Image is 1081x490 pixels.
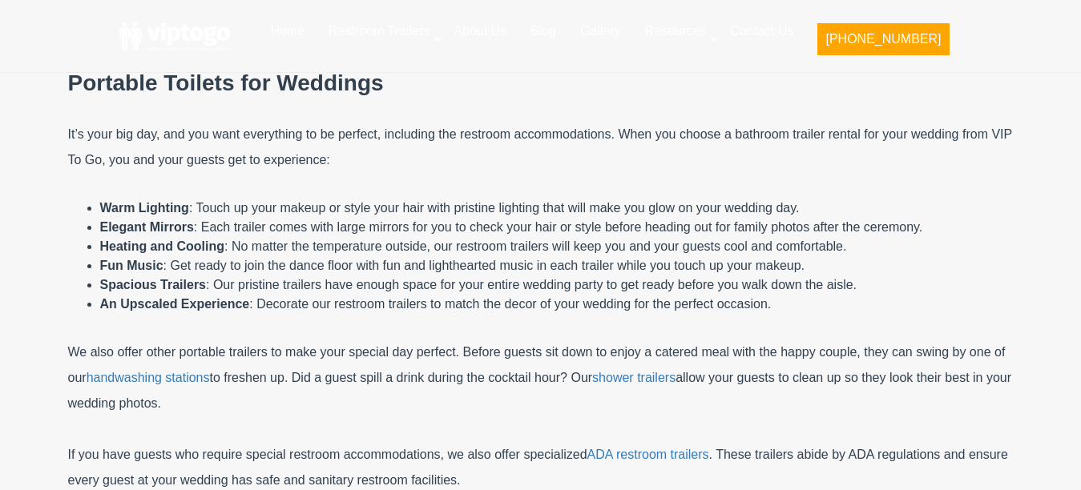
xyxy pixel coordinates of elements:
span: : Get ready to join the dance floor with fun and lighthearted music in each trailer while you tou... [163,259,805,272]
span: allow your guests to clean up so they look their best in your wedding photos. [68,371,1012,410]
span: If you have guests who require special restroom accommodations, we also offer specialized [68,448,587,461]
span: : Our pristine trailers have enough space for your entire wedding party to get ready before you w... [206,278,857,291]
a: [PHONE_NUMBER] [805,14,961,65]
span: : Touch up your makeup or style your hair with pristine lighting that will make you glow on your ... [189,201,800,215]
b: Spacious Trailers [100,278,207,291]
a: Resources [633,14,718,49]
b: Elegant Mirrors [100,220,194,234]
span: : Each trailer comes with large mirrors for you to check your hair or style before heading out fo... [194,220,922,234]
a: Gallery [568,14,633,49]
span: to freshen up. Did a guest spill a drink during the cocktail hour? Our [210,371,593,384]
b: Heating and Cooling [100,239,225,253]
span: It’s your big day, and you want everything to be perfect, including the restroom accommodations. ... [68,127,1012,167]
a: ADA restroom trailers [587,448,709,461]
a: handwashing stations [87,371,210,384]
b: Fun Music [100,259,163,272]
a: Home [258,14,317,49]
span: We also offer other portable trailers to make your special day perfect. Before guests sit down to... [68,345,1006,384]
span: . These trailers abide by ADA regulations and ensure every guest at your wedding has safe and san... [68,448,1008,487]
button: [PHONE_NUMBER] [817,23,949,55]
b: Warm Lighting [100,201,189,215]
b: An Upscaled Experience [100,297,250,311]
a: Blog [518,14,568,49]
a: About Us [442,14,518,49]
span: : No matter the temperature outside, our restroom trailers will keep you and your guests cool and... [224,239,846,253]
a: shower trailers [592,371,676,384]
span: : Decorate our restroom trailers to match the decor of your wedding for the perfect occasion. [249,297,771,311]
a: Restroom Trailers [317,14,442,49]
a: Contact Us [718,14,805,49]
